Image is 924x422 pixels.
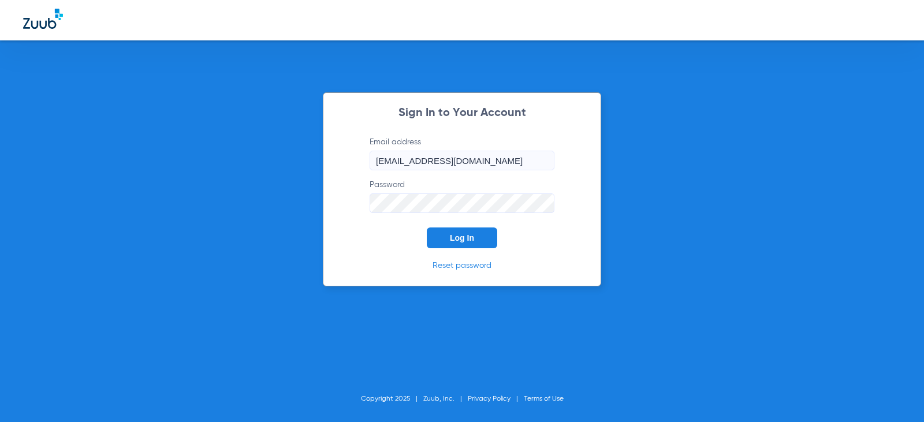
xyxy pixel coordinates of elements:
[524,395,564,402] a: Terms of Use
[370,151,554,170] input: Email address
[352,107,572,119] h2: Sign In to Your Account
[423,393,468,405] li: Zuub, Inc.
[370,179,554,213] label: Password
[427,227,497,248] button: Log In
[361,393,423,405] li: Copyright 2025
[370,193,554,213] input: Password
[468,395,511,402] a: Privacy Policy
[23,9,63,29] img: Zuub Logo
[433,262,491,270] a: Reset password
[370,136,554,170] label: Email address
[866,367,924,422] iframe: Chat Widget
[450,233,474,242] span: Log In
